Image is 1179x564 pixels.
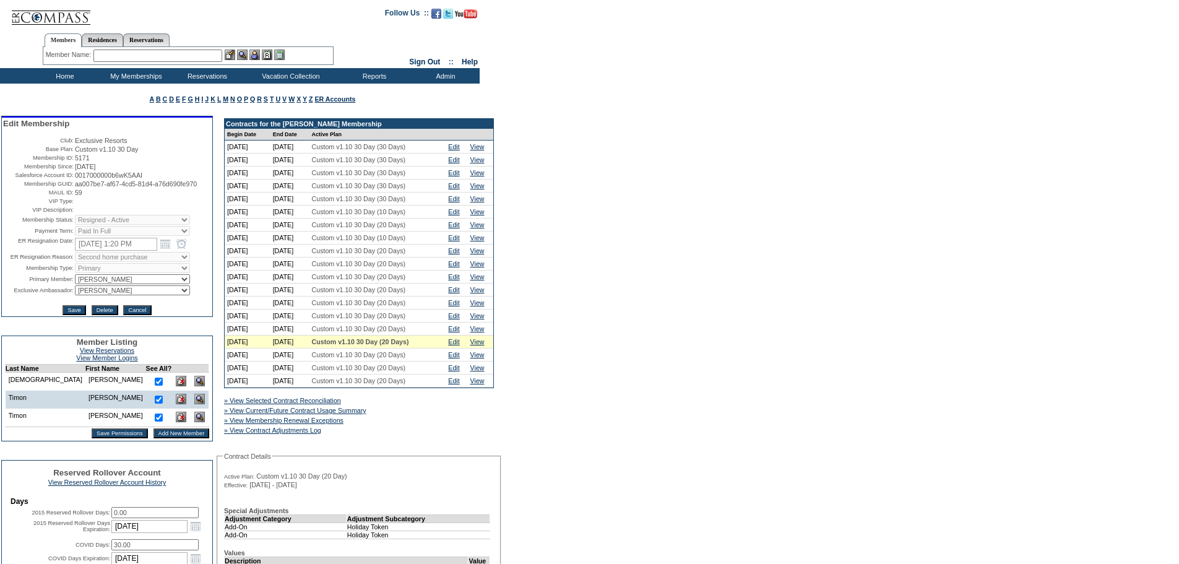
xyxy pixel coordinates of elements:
[176,376,186,386] img: Delete
[76,354,137,362] a: View Member Logins
[312,182,406,189] span: Custom v1.10 30 Day (30 Days)
[312,299,406,306] span: Custom v1.10 30 Day (20 Days)
[312,234,406,241] span: Custom v1.10 30 Day (10 Days)
[448,377,459,384] a: Edit
[224,417,343,424] a: » View Membership Renewal Exceptions
[385,7,429,22] td: Follow Us ::
[237,95,242,103] a: O
[33,520,110,532] label: 2015 Reserved Rollover Days Expiration:
[288,95,295,103] a: W
[270,245,309,258] td: [DATE]
[443,12,453,20] a: Follow us on Twitter
[3,119,69,128] span: Edit Membership
[312,156,406,163] span: Custom v1.10 30 Day (30 Days)
[312,169,406,176] span: Custom v1.10 30 Day (30 Days)
[53,468,161,477] span: Reserved Rollover Account
[264,95,268,103] a: S
[431,9,441,19] img: Become our fan on Facebook
[443,9,453,19] img: Follow us on Twitter
[312,364,406,371] span: Custom v1.10 30 Day (20 Days)
[270,206,309,219] td: [DATE]
[470,182,485,189] a: View
[210,95,215,103] a: K
[312,208,406,215] span: Custom v1.10 30 Day (10 Days)
[224,482,248,489] span: Effective:
[470,156,485,163] a: View
[249,50,260,60] img: Impersonate
[3,252,74,262] td: ER Resignation Reason:
[448,351,459,358] a: Edit
[3,274,74,284] td: Primary Member:
[195,95,200,103] a: H
[448,169,459,176] a: Edit
[448,143,459,150] a: Edit
[448,195,459,202] a: Edit
[3,197,74,205] td: VIP Type:
[11,497,204,506] td: Days
[270,180,309,193] td: [DATE]
[80,347,134,354] a: View Reservations
[470,312,485,319] a: View
[470,273,485,280] a: View
[5,409,85,427] td: Timon
[5,391,85,409] td: Timon
[309,129,446,141] td: Active Plan
[3,154,74,162] td: Membership ID:
[270,375,309,388] td: [DATE]
[312,351,406,358] span: Custom v1.10 30 Day (20 Days)
[448,247,459,254] a: Edit
[431,12,441,20] a: Become our fan on Facebook
[158,237,172,251] a: Open the calendar popup.
[241,68,337,84] td: Vacation Collection
[312,377,406,384] span: Custom v1.10 30 Day (20 Days)
[249,481,297,488] span: [DATE] - [DATE]
[225,245,270,258] td: [DATE]
[312,221,406,228] span: Custom v1.10 30 Day (20 Days)
[225,258,270,271] td: [DATE]
[408,68,480,84] td: Admin
[470,247,485,254] a: View
[225,167,270,180] td: [DATE]
[270,349,309,362] td: [DATE]
[224,507,288,514] b: Special Adjustments
[448,156,459,163] a: Edit
[347,523,490,531] td: Holiday Token
[123,305,151,315] input: Cancel
[123,33,170,46] a: Reservations
[270,154,309,167] td: [DATE]
[85,365,146,373] td: First Name
[448,273,459,280] a: Edit
[188,95,192,103] a: G
[470,286,485,293] a: View
[85,373,146,391] td: [PERSON_NAME]
[470,351,485,358] a: View
[225,180,270,193] td: [DATE]
[270,141,309,154] td: [DATE]
[449,58,454,66] span: ::
[225,523,347,531] td: Add-On
[448,364,459,371] a: Edit
[146,365,172,373] td: See All?
[312,286,406,293] span: Custom v1.10 30 Day (20 Days)
[312,273,406,280] span: Custom v1.10 30 Day (20 Days)
[448,299,459,306] a: Edit
[237,50,248,60] img: View
[470,234,485,241] a: View
[156,95,161,103] a: B
[150,95,154,103] a: A
[409,58,440,66] a: Sign Out
[225,362,270,375] td: [DATE]
[75,145,138,153] span: Custom v1.10 30 Day
[217,95,221,103] a: L
[225,193,270,206] td: [DATE]
[224,549,245,557] b: Values
[175,237,188,251] a: Open the time view popup.
[3,263,74,273] td: Membership Type:
[312,247,406,254] span: Custom v1.10 30 Day (20 Days)
[470,377,485,384] a: View
[270,193,309,206] td: [DATE]
[250,95,255,103] a: Q
[163,95,168,103] a: C
[270,167,309,180] td: [DATE]
[225,375,270,388] td: [DATE]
